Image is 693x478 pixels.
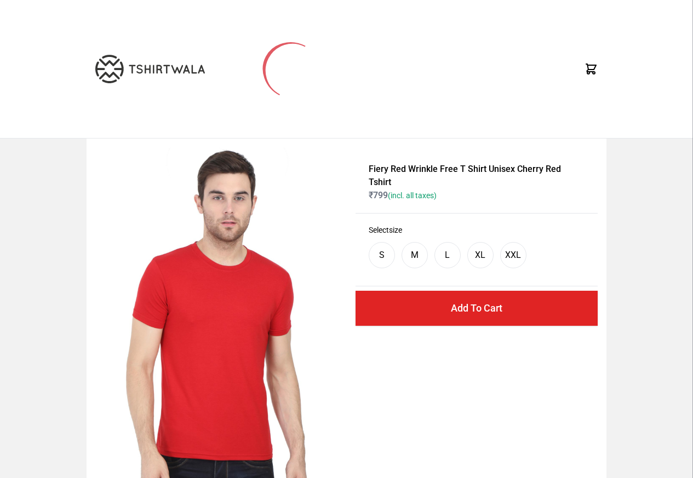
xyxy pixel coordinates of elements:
[356,291,598,326] button: Add To Cart
[369,163,585,189] h1: Fiery Red Wrinkle Free T Shirt Unisex Cherry Red Tshirt
[379,249,385,262] div: S
[369,224,585,235] h3: Select size
[445,249,450,262] div: L
[505,249,521,262] div: XXL
[369,190,437,200] span: ₹ 799
[411,249,419,262] div: M
[475,249,485,262] div: XL
[388,191,437,200] span: (incl. all taxes)
[95,55,205,83] img: TW-LOGO-400-104.png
